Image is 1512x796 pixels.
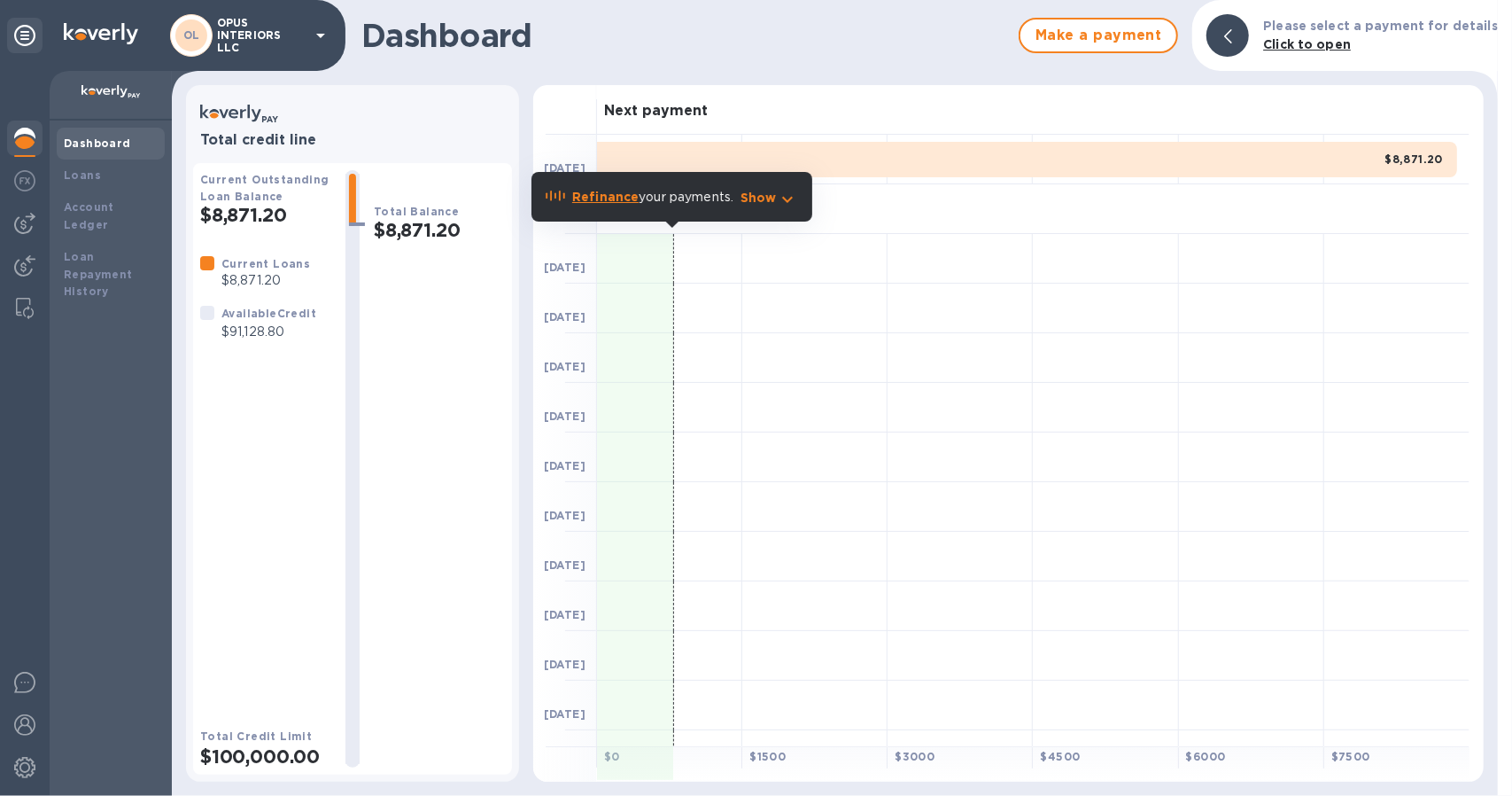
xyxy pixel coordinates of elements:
[64,137,131,150] b: Dashboard
[374,205,459,218] b: Total Balance
[64,250,133,299] b: Loan Repayment History
[200,730,312,743] b: Total Credit Limit
[1331,750,1370,763] b: $ 7500
[1263,19,1498,33] b: Please select a payment for details
[572,188,733,207] p: your payments.
[64,23,138,44] img: Logo
[200,173,330,203] b: Current Outstanding Loan Balance
[217,17,306,54] p: OPUS INTERIORS LLC
[374,219,505,241] h2: $8,871.20
[183,28,200,42] b: OL
[749,750,786,763] b: $ 1500
[221,271,310,290] p: $8,871.20
[544,558,585,572] b: [DATE]
[1035,25,1162,46] span: Make a payment
[1263,37,1351,51] b: Click to open
[221,307,316,320] b: Available Credit
[572,190,639,204] b: Refinance
[1384,152,1443,166] b: $8,871.20
[544,707,585,721] b: [DATE]
[64,168,101,182] b: Loans
[895,750,934,763] b: $ 3000
[740,189,798,207] button: Show
[200,204,331,226] h2: $8,871.20
[740,189,777,207] p: Show
[544,310,585,324] b: [DATE]
[14,170,35,191] img: Foreign exchange
[1019,18,1178,53] button: Make a payment
[544,360,585,373] b: [DATE]
[221,257,310,270] b: Current Loans
[544,509,585,522] b: [DATE]
[1186,750,1226,763] b: $ 6000
[64,200,114,231] b: Account Ledger
[200,745,331,768] h2: $100,000.00
[544,410,585,423] b: [DATE]
[544,261,585,274] b: [DATE]
[200,132,505,149] h3: Total credit line
[544,608,585,621] b: [DATE]
[604,103,708,120] h3: Next payment
[7,18,43,53] div: Unpin categories
[544,658,585,671] b: [DATE]
[544,459,585,472] b: [DATE]
[1040,750,1080,763] b: $ 4500
[221,323,316,341] p: $91,128.80
[361,17,1010,54] h1: Dashboard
